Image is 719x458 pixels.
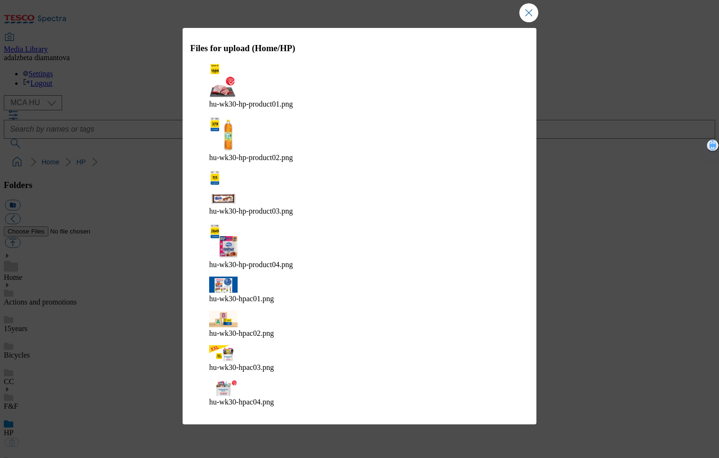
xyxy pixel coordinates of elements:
[209,63,238,98] img: preview
[183,28,536,424] div: Modal
[209,329,510,338] figcaption: hu-wk30-hpac02.png
[209,170,238,205] img: preview
[209,100,510,108] figcaption: hu-wk30-hp-product01.png
[209,398,510,406] figcaption: hu-wk30-hpac04.png
[209,153,510,162] figcaption: hu-wk30-hp-product02.png
[209,295,510,303] figcaption: hu-wk30-hpac01.png
[519,3,538,22] button: Close Modal
[209,116,238,152] img: preview
[209,223,238,259] img: preview
[209,311,238,327] img: preview
[209,207,510,216] figcaption: hu-wk30-hp-product03.png
[209,345,238,361] img: preview
[209,277,238,293] img: preview
[209,379,238,395] img: preview
[209,363,510,372] figcaption: hu-wk30-hpac03.png
[190,43,529,54] h3: Files for upload (Home/HP)
[209,260,510,269] figcaption: hu-wk30-hp-product04.png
